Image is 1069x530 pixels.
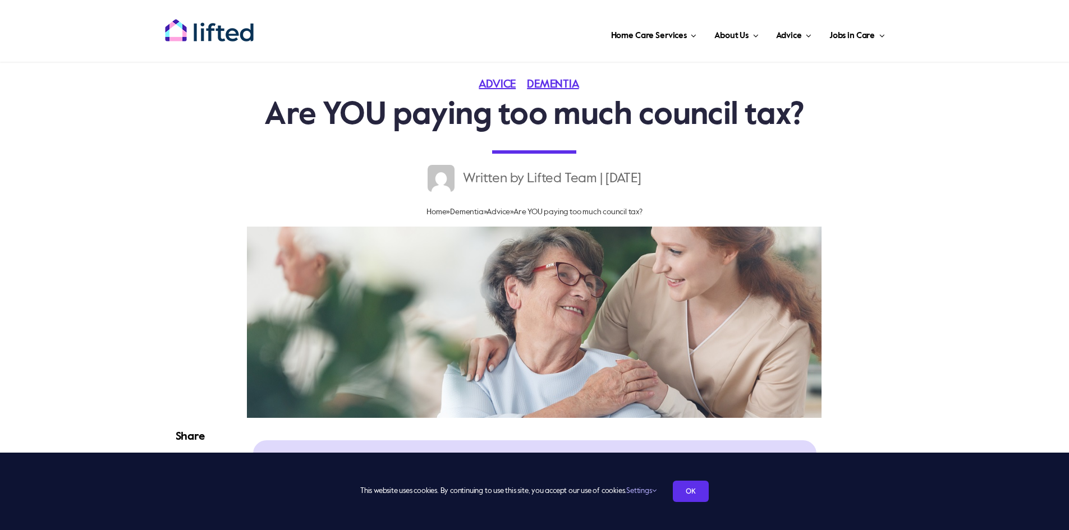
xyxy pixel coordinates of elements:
[247,227,822,418] img: Professional,Helpful,Caregiver,Comforting,Smiling,Senior,Woman,At,Nursing,Home
[241,203,828,221] nav: Breadcrumb
[773,17,814,50] a: Advice
[673,481,709,502] a: OK
[479,79,590,90] span: Categories: ,
[176,429,205,445] h4: Share
[450,208,483,216] a: Dementia
[608,17,700,50] a: Home Care Services
[241,100,828,131] h1: Are YOU paying too much council tax?
[626,487,656,495] a: Settings
[714,27,749,45] span: About Us
[426,208,446,216] a: Home
[776,27,801,45] span: Advice
[360,482,656,500] span: This website uses cookies. By continuing to use this site, you accept our use of cookies.
[426,208,643,216] span: » » »
[829,27,875,45] span: Jobs in Care
[290,17,888,50] nav: Main Menu
[527,79,590,90] a: Dementia
[487,208,510,216] a: Advice
[711,17,761,50] a: About Us
[479,79,527,90] a: Advice
[513,208,643,216] span: Are YOU paying too much council tax?
[611,27,687,45] span: Home Care Services
[164,19,254,30] a: lifted-logo
[826,17,888,50] a: Jobs in Care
